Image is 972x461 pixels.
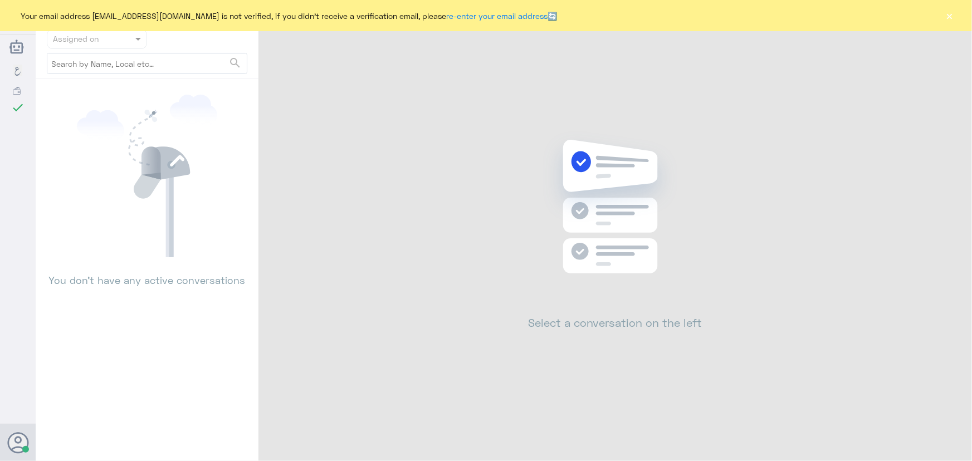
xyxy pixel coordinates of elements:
[7,432,28,453] button: Avatar
[21,10,558,22] span: Your email address [EMAIL_ADDRESS][DOMAIN_NAME] is not verified, if you didn't receive a verifica...
[447,11,548,21] a: re-enter your email address
[529,316,702,329] h2: Select a conversation on the left
[228,56,242,70] span: search
[11,101,25,114] i: check
[47,53,247,73] input: Search by Name, Local etc…
[944,10,955,21] button: ×
[47,257,247,288] p: You don’t have any active conversations
[228,54,242,72] button: search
